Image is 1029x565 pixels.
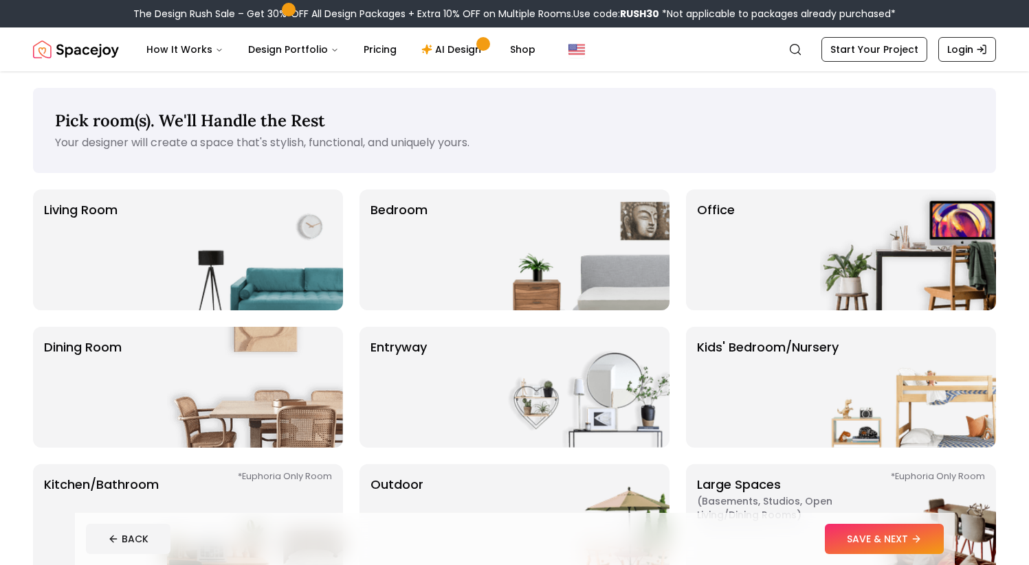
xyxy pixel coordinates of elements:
p: Office [697,200,735,299]
img: Dining Room [167,327,343,448]
button: Design Portfolio [237,36,350,63]
img: Spacejoy Logo [33,36,119,63]
div: The Design Rush Sale – Get 30% OFF All Design Packages + Extra 10% OFF on Multiple Rooms. [133,7,896,21]
img: Kids' Bedroom/Nursery [820,327,996,448]
nav: Global [33,27,996,71]
p: Kids' Bedroom/Nursery [697,338,839,437]
img: United States [568,41,585,58]
span: ( Basements, Studios, Open living/dining rooms ) [697,494,869,522]
p: Bedroom [370,200,428,299]
img: Living Room [167,189,343,310]
span: Use code: [573,7,659,21]
a: Pricing [353,36,408,63]
button: SAVE & NEXT [825,524,944,554]
img: Office [820,189,996,310]
a: Shop [499,36,546,63]
b: RUSH30 [620,7,659,21]
a: Start Your Project [821,37,927,62]
p: entryway [370,338,427,437]
a: AI Design [410,36,496,63]
img: entryway [494,327,670,448]
span: *Not applicable to packages already purchased* [659,7,896,21]
span: Pick room(s). We'll Handle the Rest [55,110,325,131]
button: How It Works [135,36,234,63]
a: Spacejoy [33,36,119,63]
p: Your designer will create a space that's stylish, functional, and uniquely yours. [55,135,974,151]
nav: Main [135,36,546,63]
img: Bedroom [494,189,670,310]
button: BACK [86,524,170,554]
p: Living Room [44,200,118,299]
p: Dining Room [44,338,122,437]
a: Login [938,37,996,62]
